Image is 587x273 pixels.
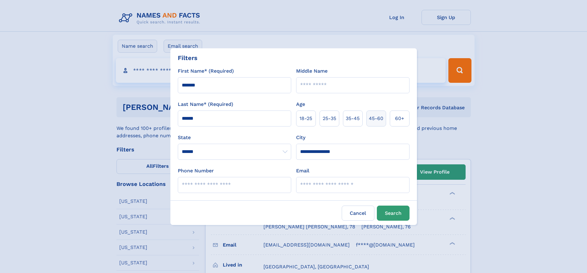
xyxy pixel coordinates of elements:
span: 18‑25 [300,115,312,122]
label: Last Name* (Required) [178,101,233,108]
label: Age [296,101,305,108]
label: State [178,134,291,141]
span: 35‑45 [346,115,360,122]
span: 45‑60 [369,115,383,122]
span: 25‑35 [323,115,336,122]
label: Phone Number [178,167,214,175]
label: Cancel [342,206,374,221]
div: Filters [178,53,198,62]
label: First Name* (Required) [178,67,234,75]
label: City [296,134,305,141]
label: Middle Name [296,67,328,75]
span: 60+ [395,115,404,122]
button: Search [377,206,410,221]
label: Email [296,167,309,175]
